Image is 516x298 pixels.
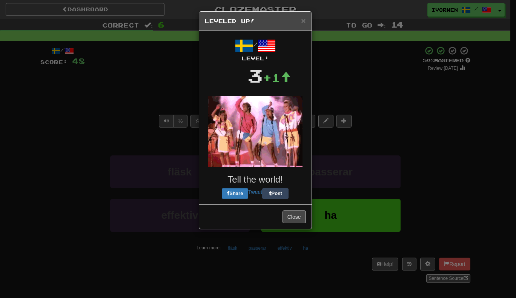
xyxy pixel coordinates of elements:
button: Post [262,188,289,199]
a: Tweet [248,189,262,195]
div: 3 [247,62,263,89]
span: × [301,16,306,25]
div: / [205,37,306,62]
button: Share [222,188,248,199]
button: Close [301,17,306,25]
h3: Tell the world! [205,175,306,184]
button: Close [283,210,306,223]
div: +1 [263,70,291,85]
img: dancing-0d422d2bf4134a41bd870944a7e477a280a918d08b0375f72831dcce4ed6eb41.gif [208,96,303,167]
h5: Leveled Up! [205,17,306,25]
div: Level: [205,55,306,62]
